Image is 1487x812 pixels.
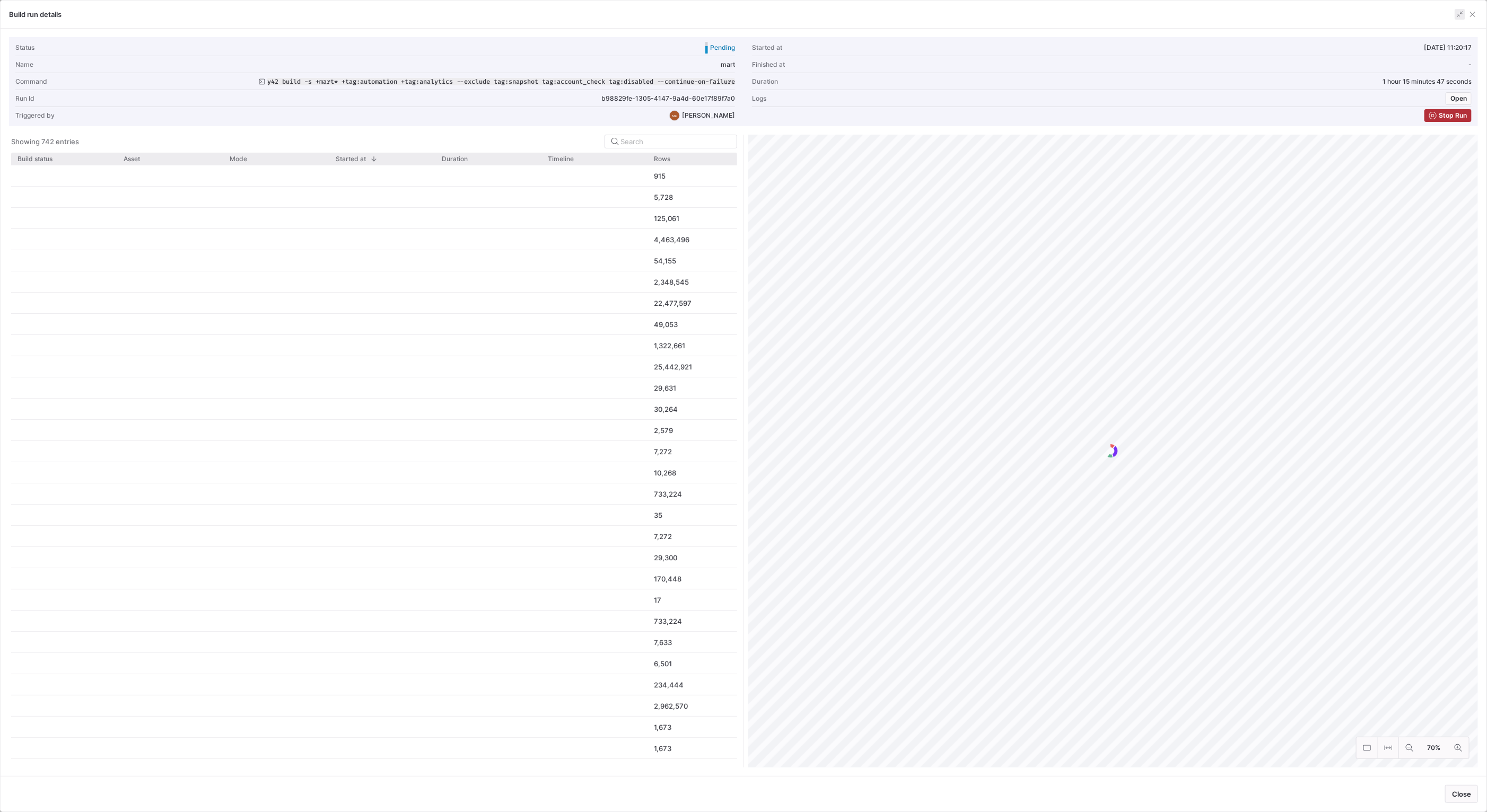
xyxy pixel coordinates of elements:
[1424,109,1472,122] button: Stop Run
[1468,60,1472,68] span: -
[682,112,735,119] span: [PERSON_NAME]
[1424,43,1472,51] span: [DATE] 11:20:17
[11,137,79,146] div: Showing 742 entries
[15,78,47,85] div: Command
[752,61,785,68] div: Finished at
[648,568,754,589] div: 170,448
[648,695,754,716] div: 2,962,570
[1445,785,1478,803] button: Close
[648,653,754,674] div: 6,501
[1439,112,1467,119] span: Stop Run
[654,155,670,163] span: Rows
[648,505,754,525] div: 35
[442,155,468,163] span: Duration
[669,110,680,121] div: ME
[15,112,55,119] div: Triggered by
[267,78,735,85] span: y42 build -s +mart* +tag:automation +tag:analytics --exclude tag:snapshot tag:account_check tag:d...
[648,293,754,313] div: 22,477,597
[1446,92,1472,105] button: Open
[648,738,754,758] div: 1,673
[752,78,778,85] div: Duration
[648,187,754,207] div: 5,728
[1452,790,1471,798] span: Close
[124,155,140,163] span: Asset
[648,483,754,504] div: 733,224
[710,44,735,51] span: Pending
[752,95,766,102] div: Logs
[648,674,754,695] div: 234,444
[648,589,754,610] div: 17
[648,632,754,652] div: 7,633
[648,229,754,250] div: 4,463,496
[648,717,754,737] div: 1,673
[1450,95,1467,102] span: Open
[621,137,730,146] input: Search
[648,377,754,398] div: 29,631
[601,95,735,102] span: b98829fe-1305-4147-9a4d-60e17f89f7a0
[648,314,754,334] div: 49,053
[18,155,53,163] span: Build status
[648,547,754,568] div: 29,300
[15,61,33,68] div: Name
[648,526,754,546] div: 7,272
[648,165,754,186] div: 915
[648,462,754,483] div: 10,268
[1425,742,1443,754] span: 70%
[9,10,62,19] h3: Build run details
[752,44,782,51] div: Started at
[1420,737,1448,758] button: 70%
[648,611,754,631] div: 733,224
[1103,443,1119,459] img: logo.gif
[548,155,574,163] span: Timeline
[15,44,34,51] div: Status
[336,155,366,163] span: Started at
[1383,78,1472,85] y42-duration: 1 hour 15 minutes 47 seconds
[230,155,247,163] span: Mode
[15,95,34,102] div: Run Id
[721,61,735,68] span: mart
[648,250,754,271] div: 54,155
[648,399,754,419] div: 30,264
[648,208,754,228] div: 125,061
[648,420,754,440] div: 2,579
[648,271,754,292] div: 2,348,545
[648,759,754,780] div: 3,825,174
[648,335,754,356] div: 1,322,661
[648,441,754,462] div: 7,272
[648,356,754,377] div: 25,442,921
